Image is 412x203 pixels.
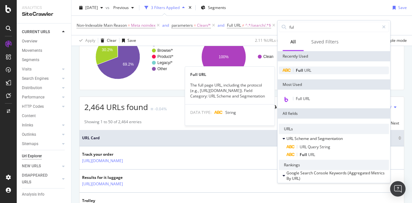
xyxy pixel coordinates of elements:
[107,38,117,43] div: Clear
[82,181,123,187] a: [URL][DOMAIN_NAME]
[22,131,36,138] div: Outlinks
[22,163,60,170] a: NEW URLS
[286,136,295,141] span: URL
[279,124,389,134] div: URLs
[22,141,60,147] a: Sitemaps
[131,21,155,30] span: Meta noindex
[82,175,151,180] div: Results for it luggage
[185,82,275,99] div: The full page URL, including the protocol (e.g., [URL][DOMAIN_NAME]). Field Category: URL Scheme ...
[194,23,196,28] span: =
[318,136,343,141] span: Segmentation
[162,23,169,28] div: and
[22,191,67,198] a: Analysis Info
[208,5,226,10] span: Segments
[157,67,167,71] text: Other
[22,94,44,101] div: Performance
[290,39,296,45] div: All
[157,60,173,65] text: Legacy/*
[22,29,50,35] div: CURRENT URLS
[277,79,390,90] div: Most Used
[128,23,130,28] span: =
[300,144,308,150] span: URL
[157,48,173,53] text: Browse/*
[162,22,169,28] button: and
[77,23,127,28] span: Non-Indexable Main Reason
[310,136,318,141] span: and
[390,181,406,197] div: Open Intercom Messenger
[85,5,98,10] span: 2025 Sep. 10th
[391,120,399,126] div: Next
[154,106,167,112] div: -0.04%
[22,122,33,129] div: Inlinks
[279,160,389,170] div: Rankings
[22,103,44,110] div: HTTP Codes
[77,35,95,46] button: Apply
[127,38,136,43] div: Save
[84,102,148,112] span: 2,464 URLs found
[190,29,291,85] div: A chart.
[22,75,60,82] a: Search Engines
[348,170,371,176] span: (Aggregated
[185,72,275,77] div: Full URL
[190,110,211,115] span: DATA TYPE:
[22,57,39,63] div: Segments
[82,158,123,164] a: [URL][DOMAIN_NAME]
[227,23,241,28] span: Full URL
[329,170,348,176] span: Keywords
[22,57,67,63] a: Segments
[277,108,390,119] div: All fields
[263,54,273,59] text: Clean
[276,22,302,29] button: Add Filter
[22,85,60,91] a: Distribution
[111,3,136,13] button: Previous
[22,122,60,129] a: Inlinks
[300,152,308,157] span: Full
[255,38,299,43] div: 2.11 % URLs ( 2K on 117K )
[320,144,330,150] span: String
[296,68,304,73] span: Full
[296,96,310,101] span: Full URL
[22,131,60,138] a: Outlinks
[398,5,407,10] div: Save
[22,172,60,186] a: DISAPPEARED URLS
[295,136,310,141] span: Scheme
[22,103,60,110] a: HTTP Codes
[197,21,211,30] span: Clean/*
[308,144,320,150] span: Query
[225,110,236,115] span: String
[22,29,60,35] a: CURRENT URLS
[85,38,95,43] div: Apply
[22,66,32,73] div: Visits
[22,66,60,73] a: Visits
[22,38,67,45] a: Overview
[102,48,113,52] text: 30.2%
[304,68,311,73] span: URL
[22,153,42,160] div: Url Explorer
[84,29,185,85] svg: A chart.
[289,22,379,32] input: Search by field name
[22,38,37,45] div: Overview
[245,21,271,30] span: ^.*/search/.*$
[84,119,142,127] div: Showing 1 to 50 of 2,464 entries
[151,5,180,10] div: 3 Filters Applied
[22,5,66,11] div: Analytics
[391,119,399,127] button: Next
[151,108,153,110] img: Equal
[242,23,244,28] span: ≠
[22,11,66,18] div: SiteCrawler
[286,170,300,176] span: Google
[22,75,49,82] div: Search Engines
[123,62,134,67] text: 69.2%
[22,153,67,160] a: Url Explorer
[22,113,36,119] div: Content
[390,3,407,13] button: Save
[286,176,292,181] span: By
[106,5,111,10] span: vs
[111,5,129,10] span: Previous
[172,23,193,28] span: parameters
[22,94,60,101] a: Performance
[157,42,163,47] text: SD
[311,39,339,45] div: Saved Filters
[22,191,44,198] div: Analysis Info
[22,47,67,54] a: Movements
